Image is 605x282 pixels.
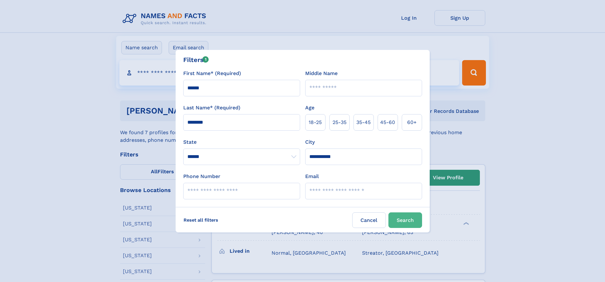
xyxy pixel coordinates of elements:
span: 25‑35 [333,119,346,126]
label: Phone Number [183,173,220,180]
label: Last Name* (Required) [183,104,240,112]
div: Filters [183,55,209,65]
label: Cancel [352,212,386,228]
label: State [183,138,300,146]
label: City [305,138,315,146]
label: Reset all filters [179,212,222,228]
span: 35‑45 [356,119,371,126]
button: Search [388,212,422,228]
span: 18‑25 [309,119,322,126]
label: Email [305,173,319,180]
label: First Name* (Required) [183,70,241,77]
span: 45‑60 [380,119,395,126]
span: 60+ [407,119,417,126]
label: Age [305,104,314,112]
label: Middle Name [305,70,338,77]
